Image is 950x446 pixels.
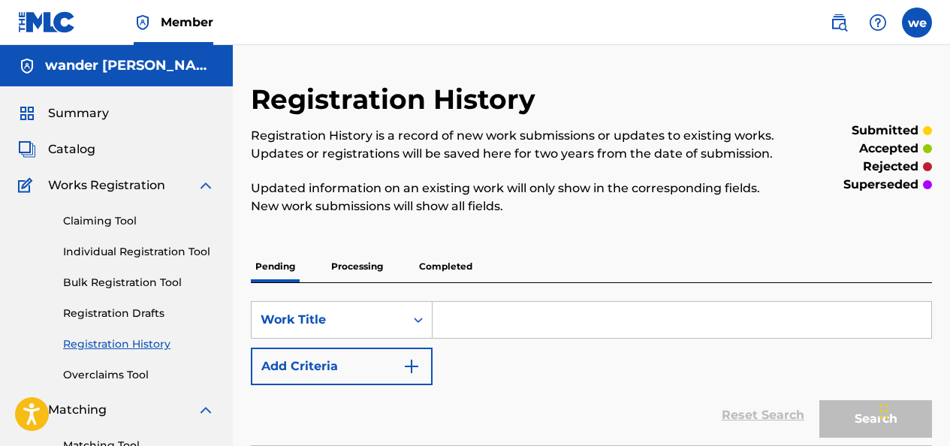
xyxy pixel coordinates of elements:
div: Help [863,8,893,38]
a: Claiming Tool [63,213,215,229]
p: accepted [859,140,918,158]
a: CatalogCatalog [18,140,95,158]
h5: wander emiliano abad [45,57,215,74]
a: SummarySummary [18,104,109,122]
a: Registration Drafts [63,306,215,321]
img: Summary [18,104,36,122]
h2: Registration History [251,83,543,116]
p: Registration History is a record of new work submissions or updates to existing works. Updates or... [251,127,775,163]
p: Updated information on an existing work will only show in the corresponding fields. New work subm... [251,179,775,215]
img: expand [197,401,215,419]
div: Drag [879,389,888,434]
p: Pending [251,251,300,282]
form: Search Form [251,301,932,445]
iframe: Chat Widget [875,374,950,446]
img: Matching [18,401,37,419]
img: search [830,14,848,32]
p: rejected [863,158,918,176]
img: MLC Logo [18,11,76,33]
p: Completed [415,251,477,282]
iframe: Resource Center [908,260,950,381]
a: Bulk Registration Tool [63,275,215,291]
span: Catalog [48,140,95,158]
img: Works Registration [18,176,38,194]
button: Add Criteria [251,348,433,385]
a: Individual Registration Tool [63,244,215,260]
span: Member [161,14,213,31]
img: expand [197,176,215,194]
img: Catalog [18,140,36,158]
span: Matching [48,401,107,419]
p: Processing [327,251,388,282]
p: superseded [843,176,918,194]
a: Registration History [63,336,215,352]
img: Accounts [18,57,36,75]
span: Summary [48,104,109,122]
span: Works Registration [48,176,165,194]
a: Overclaims Tool [63,367,215,383]
div: User Menu [902,8,932,38]
div: Work Title [261,311,396,329]
img: help [869,14,887,32]
img: 9d2ae6d4665cec9f34b9.svg [403,357,421,375]
p: submitted [852,122,918,140]
a: Public Search [824,8,854,38]
img: Top Rightsholder [134,14,152,32]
